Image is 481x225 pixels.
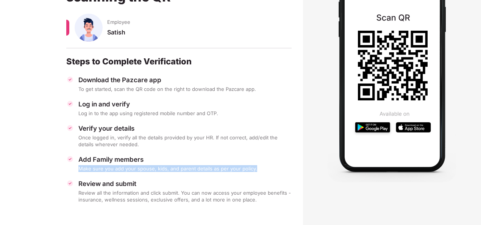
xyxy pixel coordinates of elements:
div: Make sure you add your spouse, kids, and parent details as per your policy. [78,165,292,172]
div: Review and submit [78,180,292,188]
div: Log in to the app using registered mobile number and OTP. [78,110,292,117]
div: Steps to Complete Verification [66,56,292,67]
div: Satish [107,28,292,43]
div: Download the Pazcare app [78,76,292,84]
div: Log in and verify [78,100,292,108]
img: svg+xml;base64,PHN2ZyBpZD0iVGljay0zMngzMiIgeG1sbnM9Imh0dHA6Ly93d3cudzMub3JnLzIwMDAvc3ZnIiB3aWR0aD... [66,76,74,83]
div: To get started, scan the QR code on the right to download the Pazcare app. [78,86,292,92]
img: svg+xml;base64,PHN2ZyBpZD0iVGljay0zMngzMiIgeG1sbnM9Imh0dHA6Ly93d3cudzMub3JnLzIwMDAvc3ZnIiB3aWR0aD... [66,180,74,187]
img: svg+xml;base64,PHN2ZyBpZD0iVGljay0zMngzMiIgeG1sbnM9Imh0dHA6Ly93d3cudzMub3JnLzIwMDAvc3ZnIiB3aWR0aD... [66,100,74,108]
img: svg+xml;base64,PHN2ZyBpZD0iVGljay0zMngzMiIgeG1sbnM9Imh0dHA6Ly93d3cudzMub3JnLzIwMDAvc3ZnIiB3aWR0aD... [66,124,74,132]
div: Once logged in, verify all the details provided by your HR. If not correct, add/edit the details ... [78,134,292,148]
div: Verify your details [78,124,292,133]
img: svg+xml;base64,PHN2ZyBpZD0iVGljay0zMngzMiIgeG1sbnM9Imh0dHA6Ly93d3cudzMub3JnLzIwMDAvc3ZnIiB3aWR0aD... [66,155,74,163]
span: Employee [107,19,130,25]
div: Review all the information and click submit. You can now access your employee benefits - insuranc... [78,189,292,203]
img: svg+xml;base64,PHN2ZyBpZD0iU3BvdXNlX01hbGUiIHhtbG5zPSJodHRwOi8vd3d3LnczLm9yZy8yMDAwL3N2ZyIgeG1sbn... [75,14,103,42]
div: Add Family members [78,155,292,164]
